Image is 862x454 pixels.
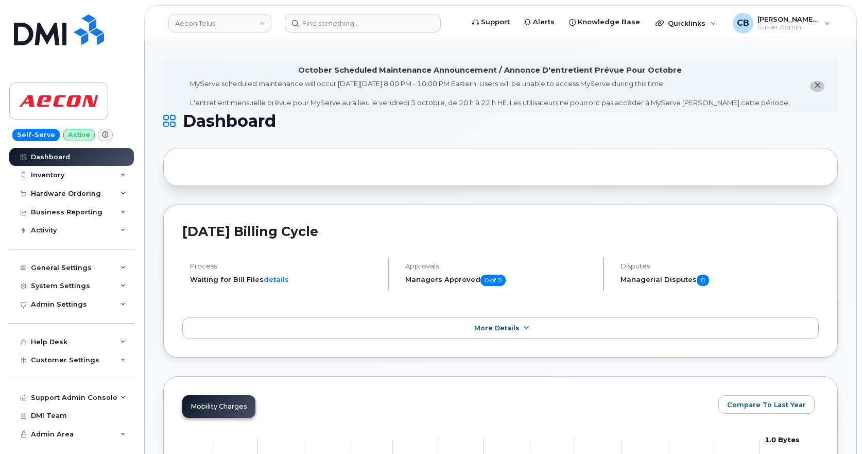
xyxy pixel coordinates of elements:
span: Dashboard [183,113,276,129]
span: More Details [474,324,520,332]
div: MyServe scheduled maintenance will occur [DATE][DATE] 8:00 PM - 10:00 PM Eastern. Users will be u... [190,79,790,108]
h4: Approvals [405,262,594,270]
h5: Managers Approved [405,275,594,286]
iframe: Messenger Launcher [817,409,854,446]
button: Compare To Last Year [718,395,815,414]
tspan: 1.0 Bytes [765,435,800,444]
div: October Scheduled Maintenance Announcement / Annonce D'entretient Prévue Pour Octobre [298,65,682,76]
li: Waiting for Bill Files [190,275,379,284]
span: Compare To Last Year [727,400,806,410]
button: close notification [810,81,824,92]
span: 0 of 0 [480,275,506,286]
h4: Disputes [620,262,819,270]
h4: Process [190,262,379,270]
span: 0 [697,275,709,286]
h2: [DATE] Billing Cycle [182,224,819,239]
a: details [264,275,289,283]
h5: Managerial Disputes [620,275,819,286]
